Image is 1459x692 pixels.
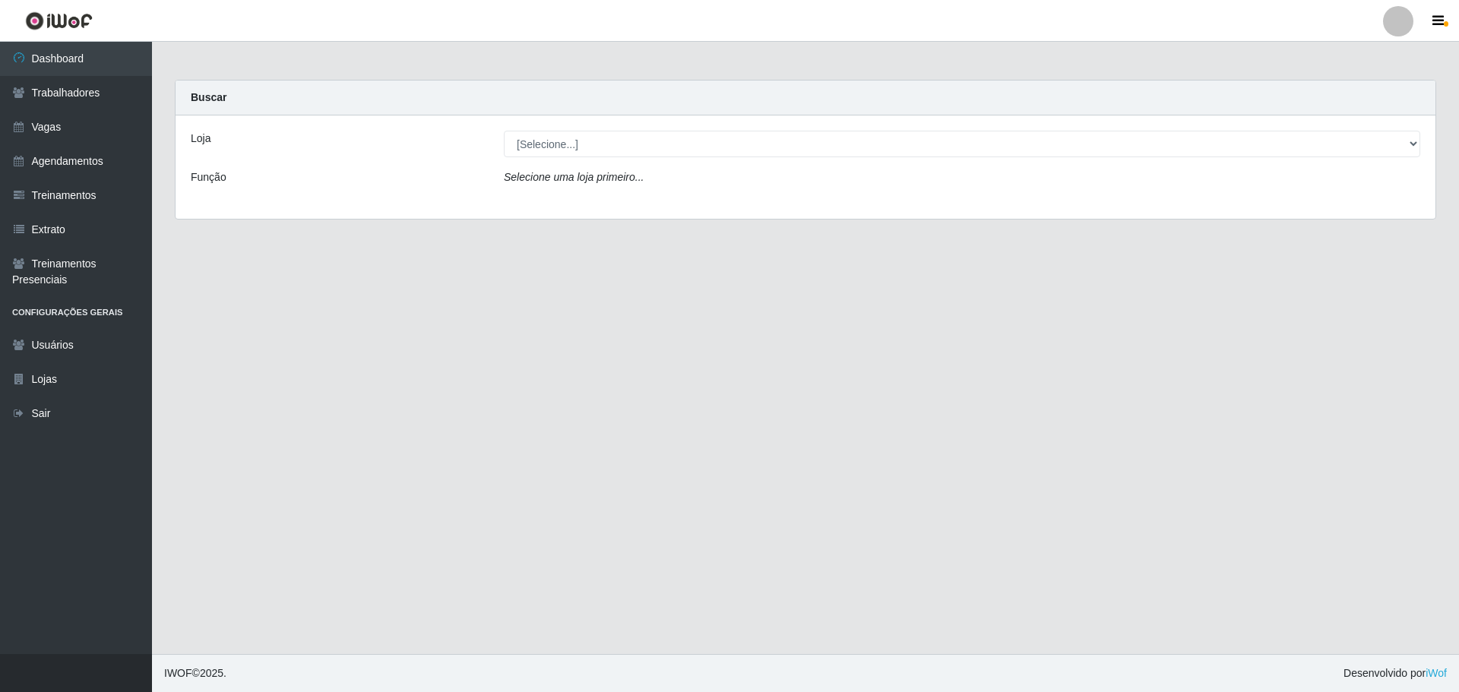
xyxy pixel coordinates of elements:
[1426,667,1447,679] a: iWof
[191,91,226,103] strong: Buscar
[1343,665,1447,681] span: Desenvolvido por
[191,169,226,185] label: Função
[164,665,226,681] span: © 2025 .
[25,11,93,30] img: CoreUI Logo
[504,171,644,183] i: Selecione uma loja primeiro...
[164,667,192,679] span: IWOF
[191,131,210,147] label: Loja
